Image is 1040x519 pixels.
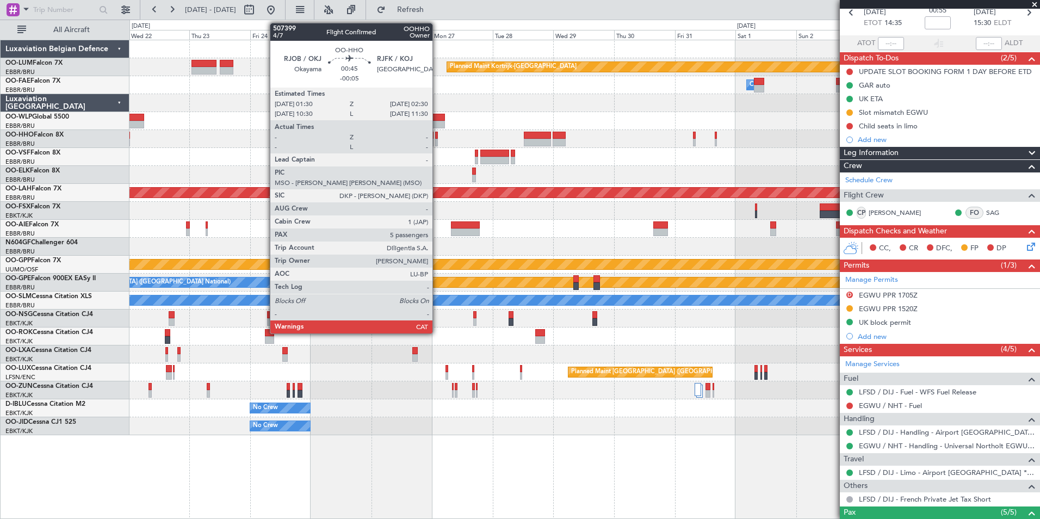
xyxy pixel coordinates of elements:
[846,292,853,298] button: D
[5,409,33,417] a: EBKT/KJK
[493,30,554,40] div: Tue 28
[929,5,946,16] span: 00:55
[844,189,884,202] span: Flight Crew
[5,401,27,407] span: D-IBLU
[859,81,890,90] div: GAR auto
[5,86,35,94] a: EBBR/BRU
[5,355,33,363] a: EBKT/KJK
[5,427,33,435] a: EBKT/KJK
[132,22,150,31] div: [DATE]
[48,274,231,291] div: No Crew [GEOGRAPHIC_DATA] ([GEOGRAPHIC_DATA] National)
[859,468,1035,477] a: LFSD / DIJ - Limo - Airport [GEOGRAPHIC_DATA] **MyHandling** LFSD / DIJ
[859,121,918,131] div: Child seats in limo
[5,347,91,354] a: OO-LXACessna Citation CJ4
[33,2,96,18] input: Trip Number
[1001,259,1017,271] span: (1/3)
[909,243,918,254] span: CR
[5,401,85,407] a: D-IBLUCessna Citation M2
[859,108,928,117] div: Slot mismatch EGWU
[884,18,902,29] span: 14:35
[735,30,796,40] div: Sat 1
[844,259,869,272] span: Permits
[858,135,1035,144] div: Add new
[5,383,93,390] a: OO-ZUNCessna Citation CJ4
[372,1,437,18] button: Refresh
[1001,343,1017,355] span: (4/5)
[974,18,991,29] span: 15:30
[859,291,918,300] div: EGWU PPR 1705Z
[857,38,875,49] span: ATOT
[5,150,30,156] span: OO-VSF
[389,77,463,93] div: Owner Melsbroek Air Base
[5,158,35,166] a: EBBR/BRU
[859,401,922,410] a: EGWU / NHT - Fuel
[5,140,35,148] a: EBBR/BRU
[750,77,824,93] div: Owner Melsbroek Air Base
[12,21,118,39] button: All Aircraft
[5,329,93,336] a: OO-ROKCessna Citation CJ4
[970,243,979,254] span: FP
[189,30,250,40] div: Thu 23
[5,383,33,390] span: OO-ZUN
[986,208,1011,218] a: SAG
[844,52,899,65] span: Dispatch To-Dos
[5,347,31,354] span: OO-LXA
[5,221,29,228] span: OO-AIE
[5,68,35,76] a: EBBR/BRU
[28,26,115,34] span: All Aircraft
[372,30,432,40] div: Sun 26
[5,275,96,282] a: OO-GPEFalcon 900EX EASy II
[5,419,76,425] a: OO-JIDCessna CJ1 525
[844,480,868,492] span: Others
[5,78,60,84] a: OO-FAEFalcon 7X
[5,301,35,310] a: EBBR/BRU
[996,243,1006,254] span: DP
[5,311,33,318] span: OO-NSG
[5,311,93,318] a: OO-NSGCessna Citation CJ4
[858,332,1035,341] div: Add new
[5,212,33,220] a: EBKT/KJK
[250,30,311,40] div: Fri 24
[879,243,891,254] span: CC,
[859,387,976,397] a: LFSD / DIJ - Fuel - WFS Fuel Release
[5,168,30,174] span: OO-ELK
[844,373,858,385] span: Fuel
[1001,506,1017,518] span: (5/5)
[5,230,35,238] a: EBBR/BRU
[994,18,1011,29] span: ELDT
[5,293,32,300] span: OO-SLM
[5,319,33,328] a: EBKT/KJK
[844,453,864,466] span: Travel
[5,391,33,399] a: EBKT/KJK
[5,186,32,192] span: OO-LAH
[5,337,33,345] a: EBKT/KJK
[857,207,866,219] div: CP
[845,359,900,370] a: Manage Services
[5,329,33,336] span: OO-ROK
[796,30,857,40] div: Sun 2
[5,194,35,202] a: EBBR/BRU
[5,203,30,210] span: OO-FSX
[869,208,921,218] a: [PERSON_NAME]
[974,7,996,18] span: [DATE]
[5,203,60,210] a: OO-FSXFalcon 7X
[253,400,278,416] div: No Crew
[859,94,883,103] div: UK ETA
[5,365,91,372] a: OO-LUXCessna Citation CJ4
[5,114,32,120] span: OO-WLP
[5,373,35,381] a: LFSN/ENC
[450,59,577,75] div: Planned Maint Kortrijk-[GEOGRAPHIC_DATA]
[5,365,31,372] span: OO-LUX
[5,168,60,174] a: OO-ELKFalcon 8X
[5,265,38,274] a: UUMO/OSF
[311,30,372,40] div: Sat 25
[5,114,69,120] a: OO-WLPGlobal 5500
[844,147,899,159] span: Leg Information
[737,22,756,31] div: [DATE]
[185,5,236,15] span: [DATE] - [DATE]
[859,495,991,504] a: LFSD / DIJ - French Private Jet Tax Short
[844,506,856,519] span: Pax
[5,78,30,84] span: OO-FAE
[5,239,78,246] a: N604GFChallenger 604
[5,221,59,228] a: OO-AIEFalcon 7X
